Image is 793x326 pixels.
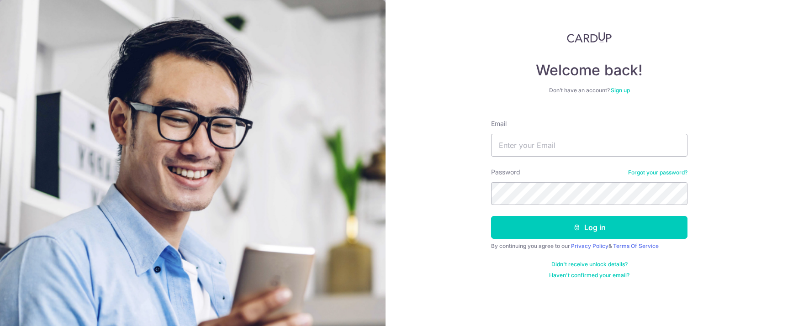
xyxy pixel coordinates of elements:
[491,87,687,94] div: Don’t have an account?
[491,119,507,128] label: Email
[491,242,687,250] div: By continuing you agree to our &
[491,134,687,157] input: Enter your Email
[571,242,608,249] a: Privacy Policy
[491,61,687,79] h4: Welcome back!
[611,87,630,94] a: Sign up
[491,168,520,177] label: Password
[567,32,612,43] img: CardUp Logo
[491,216,687,239] button: Log in
[549,272,629,279] a: Haven't confirmed your email?
[551,261,628,268] a: Didn't receive unlock details?
[613,242,659,249] a: Terms Of Service
[628,169,687,176] a: Forgot your password?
